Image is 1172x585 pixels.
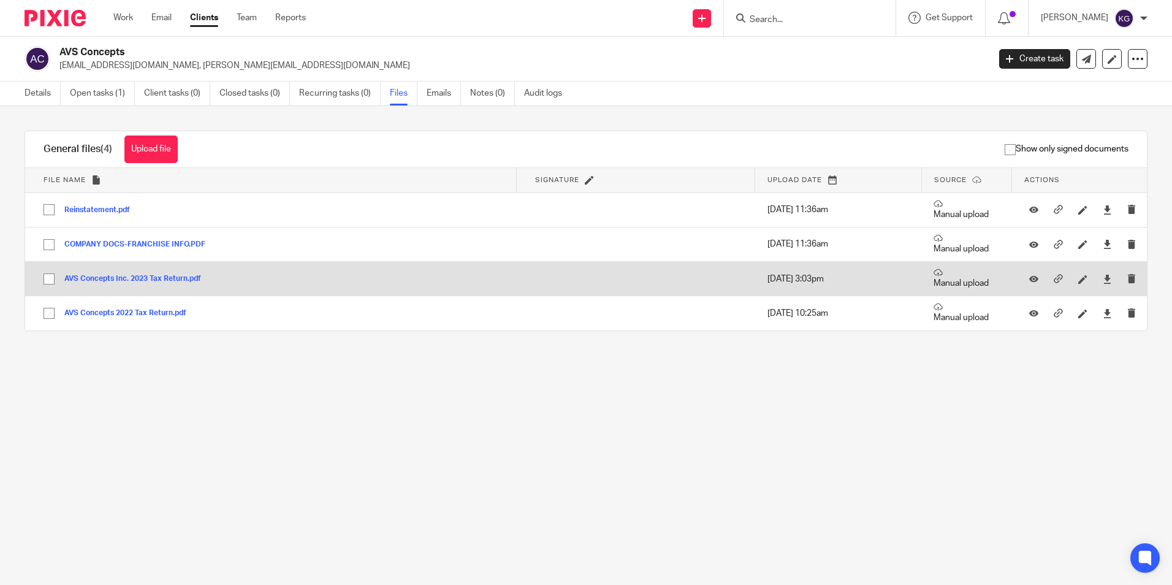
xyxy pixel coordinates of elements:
[25,82,61,105] a: Details
[390,82,417,105] a: Files
[37,267,61,291] input: Select
[934,302,1000,324] p: Manual upload
[934,234,1000,255] p: Manual upload
[299,82,381,105] a: Recurring tasks (0)
[767,307,910,319] p: [DATE] 10:25am
[219,82,290,105] a: Closed tasks (0)
[470,82,515,105] a: Notes (0)
[1005,143,1128,155] span: Show only signed documents
[124,136,178,163] button: Upload file
[144,82,210,105] a: Client tasks (0)
[767,238,910,250] p: [DATE] 11:36am
[237,12,257,24] a: Team
[934,199,1000,221] p: Manual upload
[926,13,973,22] span: Get Support
[524,82,571,105] a: Audit logs
[44,177,86,183] span: File name
[767,177,822,183] span: Upload date
[25,10,86,26] img: Pixie
[535,177,579,183] span: Signature
[999,49,1070,69] a: Create task
[748,15,859,26] input: Search
[59,59,981,72] p: [EMAIL_ADDRESS][DOMAIN_NAME], [PERSON_NAME][EMAIL_ADDRESS][DOMAIN_NAME]
[64,240,215,249] button: COMPANY DOCS-FRANCHISE INFO.PDF
[44,143,112,156] h1: General files
[1103,204,1112,216] a: Download
[64,275,210,283] button: AVS Concepts Inc. 2023 Tax Return.pdf
[190,12,218,24] a: Clients
[1103,307,1112,319] a: Download
[1024,177,1060,183] span: Actions
[37,302,61,325] input: Select
[64,309,196,318] button: AVS Concepts 2022 Tax Return.pdf
[1114,9,1134,28] img: svg%3E
[25,46,50,72] img: svg%3E
[113,12,133,24] a: Work
[151,12,172,24] a: Email
[1103,238,1112,250] a: Download
[59,46,796,59] h2: AVS Concepts
[37,198,61,221] input: Select
[101,144,112,154] span: (4)
[37,233,61,256] input: Select
[1041,12,1108,24] p: [PERSON_NAME]
[64,206,139,215] button: Reinstatement.pdf
[767,273,910,285] p: [DATE] 3:03pm
[767,204,910,216] p: [DATE] 11:36am
[427,82,461,105] a: Emails
[934,268,1000,289] p: Manual upload
[1103,273,1112,285] a: Download
[934,177,967,183] span: Source
[275,12,306,24] a: Reports
[70,82,135,105] a: Open tasks (1)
